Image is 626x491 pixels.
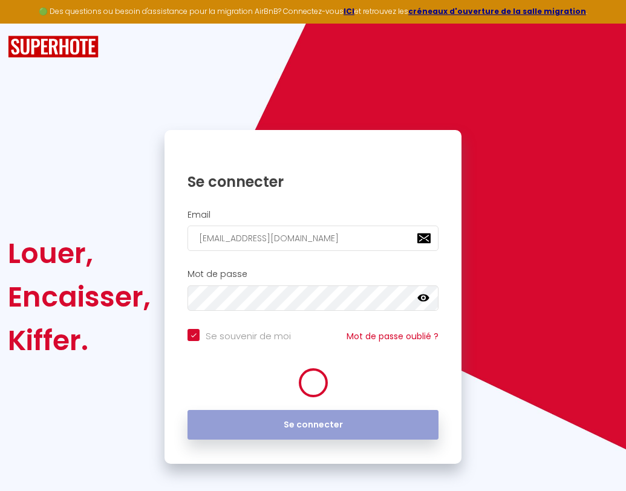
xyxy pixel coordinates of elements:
img: SuperHote logo [8,36,99,58]
div: Kiffer. [8,319,151,362]
div: Encaisser, [8,275,151,319]
button: Ouvrir le widget de chat LiveChat [10,5,46,41]
input: Ton Email [187,226,439,251]
h1: Se connecter [187,172,439,191]
h2: Mot de passe [187,269,439,279]
a: ICI [344,6,354,16]
h2: Email [187,210,439,220]
a: Mot de passe oublié ? [347,330,439,342]
a: créneaux d'ouverture de la salle migration [408,6,586,16]
div: Louer, [8,232,151,275]
button: Se connecter [187,410,439,440]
